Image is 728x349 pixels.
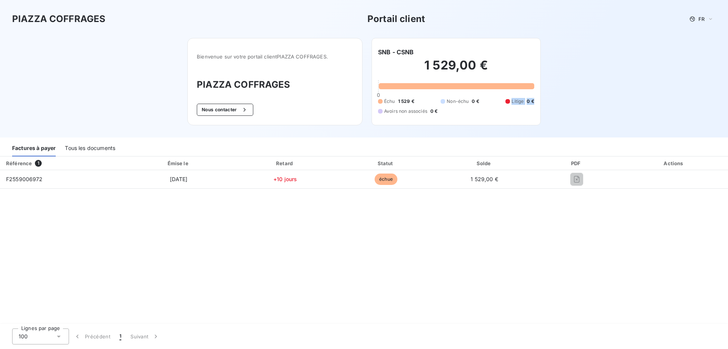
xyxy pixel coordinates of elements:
[69,328,115,344] button: Précédent
[378,47,414,57] h6: SNB - CSNB
[115,328,126,344] button: 1
[367,12,425,26] h3: Portail client
[384,98,395,105] span: Échu
[35,160,42,167] span: 1
[12,12,105,26] h3: PIAZZA COFFRAGES
[19,333,28,340] span: 100
[527,98,534,105] span: 0 €
[126,328,164,344] button: Suivant
[125,159,233,167] div: Émise le
[447,98,469,105] span: Non-échu
[170,176,188,182] span: [DATE]
[698,16,704,22] span: FR
[430,108,438,115] span: 0 €
[65,141,115,156] div: Tous les documents
[472,98,479,105] span: 0 €
[622,159,726,167] div: Actions
[437,159,531,167] div: Solde
[197,78,353,92] h3: PIAZZA COFFRAGES
[273,176,297,182] span: +10 jours
[377,92,380,98] span: 0
[471,176,498,182] span: 1 529,00 €
[378,58,534,81] h2: 1 529,00 €
[12,141,56,156] div: Factures à payer
[384,108,427,115] span: Avoirs non associés
[398,98,414,105] span: 1 529 €
[375,174,397,185] span: échue
[119,333,121,340] span: 1
[197,54,353,60] span: Bienvenue sur votre portail client PIAZZA COFFRAGES .
[6,176,43,182] span: F2559006972
[236,159,335,167] div: Retard
[535,159,619,167] div: PDF
[6,160,32,166] div: Référence
[338,159,435,167] div: Statut
[197,104,253,116] button: Nous contacter
[511,98,524,105] span: Litige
